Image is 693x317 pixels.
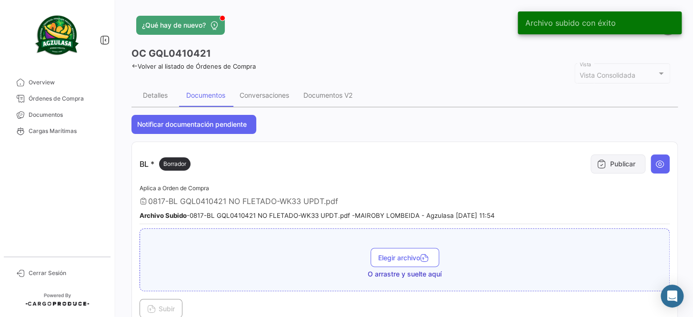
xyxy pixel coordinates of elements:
span: Órdenes de Compra [29,94,103,103]
span: Cerrar Sesión [29,269,103,277]
span: Borrador [163,160,186,168]
span: Aplica a Orden de Compra [140,184,209,192]
a: Overview [8,74,107,91]
span: Overview [29,78,103,87]
span: Subir [147,305,175,313]
div: Documentos [186,91,225,99]
a: Volver al listado de Órdenes de Compra [131,62,256,70]
span: ¿Qué hay de nuevo? [142,20,206,30]
span: Archivo subido con éxito [525,18,616,28]
a: Cargas Marítimas [8,123,107,139]
span: 0817-BL GQL0410421 NO FLETADO-WK33 UPDT.pdf [148,196,338,206]
div: Conversaciones [240,91,289,99]
span: O arrastre y suelte aquí [368,269,442,279]
div: Abrir Intercom Messenger [661,285,683,307]
small: - 0817-BL GQL0410421 NO FLETADO-WK33 UPDT.pdf - MAIROBY LOMBEIDA - Agzulasa [DATE] 11:54 [140,212,495,219]
img: agzulasa-logo.png [33,11,81,59]
h3: OC GQL0410421 [131,47,211,60]
a: Documentos [8,107,107,123]
div: Detalles [143,91,168,99]
a: Órdenes de Compra [8,91,107,107]
b: Archivo Subido [140,212,187,219]
span: Vista Consolidada [580,71,635,79]
span: Documentos [29,111,103,119]
span: Cargas Marítimas [29,127,103,135]
button: Notificar documentación pendiente [131,115,256,134]
button: Publicar [591,154,645,174]
button: ¿Qué hay de nuevo? [136,16,225,35]
div: Documentos V2 [303,91,352,99]
span: Elegir archivo [378,254,432,262]
button: Elegir archivo [371,248,439,267]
